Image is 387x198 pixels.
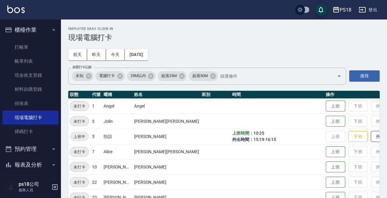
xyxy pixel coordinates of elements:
[133,114,201,129] td: [PERSON_NAME][PERSON_NAME]
[189,73,211,79] span: 超過50M
[72,71,94,81] div: 未知
[72,73,87,79] span: 未知
[70,149,89,155] span: 未打卡
[2,54,59,68] a: 帳單列表
[330,4,354,16] button: PS18
[91,159,102,175] td: 10
[158,73,180,79] span: 超過25M
[334,71,344,81] button: Open
[326,146,345,157] button: 上班
[87,49,106,60] button: 昨天
[125,49,148,60] button: [DATE]
[68,49,87,60] button: 前天
[102,175,133,190] td: [PERSON_NAME]
[232,137,254,142] b: 外出時間：
[95,73,119,79] span: 電腦打卡
[127,73,150,79] span: 25M以內
[2,97,59,111] a: 排班表
[356,4,380,16] button: 登出
[133,159,201,175] td: [PERSON_NAME]
[133,175,201,190] td: [PERSON_NAME]
[68,91,91,99] th: 狀態
[2,141,59,157] button: 預約管理
[2,157,59,173] button: 報表及分析
[68,33,380,42] h3: 現場電腦打卡
[102,91,133,99] th: 暱稱
[2,68,59,82] a: 現金收支登錄
[2,40,59,54] a: 打帳單
[91,175,102,190] td: 22
[133,144,201,159] td: [PERSON_NAME][PERSON_NAME]
[2,125,59,139] a: 掃碼打卡
[91,129,102,144] td: 5
[7,5,25,13] img: Logo
[102,159,133,175] td: [PERSON_NAME]
[91,98,102,114] td: 1
[91,114,102,129] td: 3
[231,129,324,144] td: -
[315,4,327,16] button: save
[70,133,89,140] span: 上班中
[102,144,133,159] td: Alice
[340,6,351,14] div: PS18
[102,114,133,129] td: Jolin
[2,22,59,38] button: 櫃檯作業
[158,71,187,81] div: 超過25M
[70,164,89,170] span: 未打卡
[232,131,254,136] b: 上班時間：
[349,70,380,82] button: 搜尋
[265,137,276,142] span: 16:15
[70,179,89,186] span: 未打卡
[200,91,231,99] th: 班別
[95,71,125,81] div: 電腦打卡
[326,161,345,173] button: 上班
[348,131,368,142] button: 下班
[19,187,50,193] p: 服務人員
[326,101,345,112] button: 上班
[70,118,89,125] span: 未打卡
[127,71,156,81] div: 25M以內
[326,116,345,127] button: 上班
[70,103,89,109] span: 未打卡
[19,181,50,187] h5: ps18公司
[326,177,345,188] button: 上班
[106,49,125,60] button: 今天
[2,172,59,188] button: 客戶管理
[5,181,17,193] img: Person
[73,65,92,69] label: 篩選打卡記錄
[219,71,326,81] input: 篩選條件
[91,144,102,159] td: 7
[133,129,201,144] td: [PERSON_NAME]
[189,71,218,81] div: 超過50M
[254,137,264,142] span: 15:19
[2,82,59,96] a: 材料自購登錄
[254,131,264,136] span: 10:25
[2,111,59,125] a: 現場電腦打卡
[133,91,201,99] th: 姓名
[91,91,102,99] th: 代號
[102,98,133,114] td: Angel
[133,98,201,114] td: Angel
[68,27,380,31] h2: Employee Daily Clock In
[231,91,324,99] th: 時間
[102,129,133,144] td: 怡諠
